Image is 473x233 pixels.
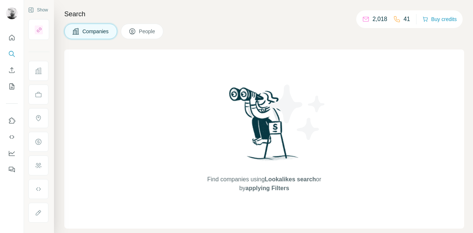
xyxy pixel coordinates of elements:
span: applying Filters [245,185,289,191]
button: Quick start [6,31,18,44]
button: Feedback [6,163,18,176]
span: Companies [82,28,109,35]
img: Avatar [6,7,18,19]
button: My lists [6,80,18,93]
button: Show [23,4,53,16]
p: 2,018 [372,15,387,24]
span: Find companies using or by [205,175,323,193]
img: Surfe Illustration - Woman searching with binoculars [226,85,303,168]
span: Lookalikes search [265,176,316,182]
span: People [139,28,156,35]
img: Surfe Illustration - Stars [264,79,331,145]
button: Enrich CSV [6,64,18,77]
button: Buy credits [422,14,457,24]
button: Dashboard [6,147,18,160]
button: Use Surfe API [6,130,18,144]
button: Search [6,47,18,61]
button: Use Surfe on LinkedIn [6,114,18,127]
p: 41 [404,15,410,24]
h4: Search [64,9,464,19]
